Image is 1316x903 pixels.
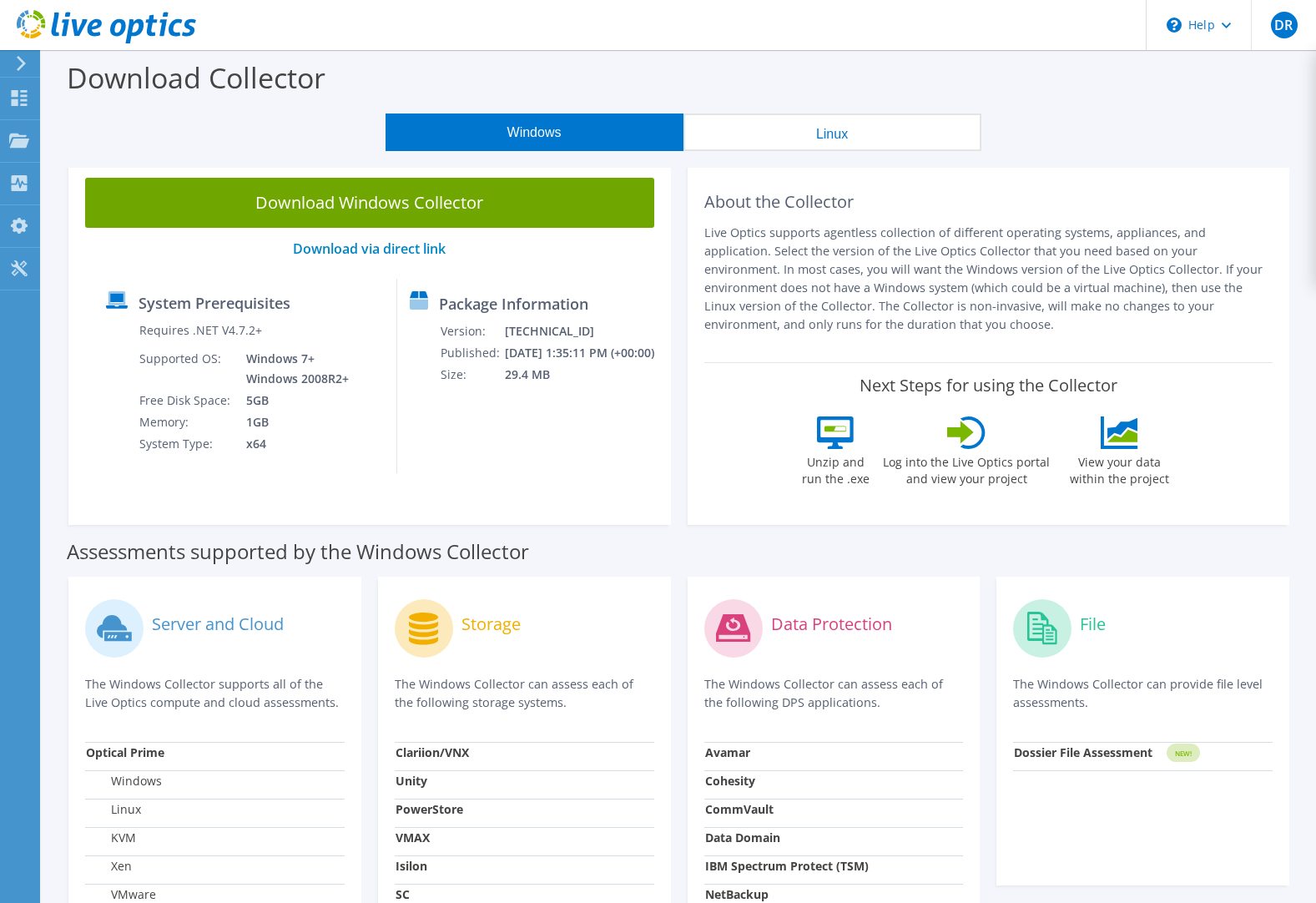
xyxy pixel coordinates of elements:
[86,886,156,903] label: VMware
[139,411,234,433] td: Memory:
[705,773,755,789] strong: Cohesity
[293,240,446,258] a: Download via direct link
[860,376,1117,396] label: Next Steps for using the Collector
[705,858,869,874] strong: IBM Spectrum Protect (TSM)
[705,801,774,817] strong: CommVault
[396,801,463,817] strong: PowerStore
[504,342,663,364] td: [DATE] 1:35:11 PM (+00:00)
[461,616,521,633] label: Storage
[234,348,352,390] td: Windows 7+ Windows 2008R2+
[1175,749,1192,758] tspan: NEW!
[705,830,780,845] strong: Data Domain
[704,675,964,712] p: The Windows Collector can assess each of the following DPS applications.
[439,295,588,312] label: Package Information
[440,364,504,386] td: Size:
[440,342,504,364] td: Published:
[234,390,352,411] td: 5GB
[882,449,1051,487] label: Log into the Live Optics portal and view your project
[395,675,654,712] p: The Windows Collector can assess each of the following storage systems.
[86,858,132,875] label: Xen
[152,616,284,633] label: Server and Cloud
[1014,744,1152,760] strong: Dossier File Assessment
[1167,18,1182,33] svg: \n
[86,830,136,846] label: KVM
[504,364,663,386] td: 29.4 MB
[396,744,469,760] strong: Clariion/VNX
[1059,449,1179,487] label: View your data within the project
[1013,675,1273,712] p: The Windows Collector can provide file level assessments.
[704,224,1273,334] p: Live Optics supports agentless collection of different operating systems, appliances, and applica...
[386,114,683,151] button: Windows
[705,886,769,902] strong: NetBackup
[683,114,981,151] button: Linux
[1271,12,1298,38] span: DR
[1080,616,1106,633] label: File
[396,886,410,902] strong: SC
[139,322,262,339] label: Requires .NET V4.7.2+
[234,411,352,433] td: 1GB
[704,192,1273,212] h2: About the Collector
[67,543,529,560] label: Assessments supported by the Windows Collector
[396,773,427,789] strong: Unity
[85,675,345,712] p: The Windows Collector supports all of the Live Optics compute and cloud assessments.
[139,348,234,390] td: Supported OS:
[85,178,654,228] a: Download Windows Collector
[139,433,234,455] td: System Type:
[86,801,141,818] label: Linux
[139,390,234,411] td: Free Disk Space:
[234,433,352,455] td: x64
[139,295,290,311] label: System Prerequisites
[396,858,427,874] strong: Isilon
[67,58,325,97] label: Download Collector
[440,320,504,342] td: Version:
[396,830,430,845] strong: VMAX
[86,744,164,760] strong: Optical Prime
[86,773,162,789] label: Windows
[504,320,663,342] td: [TECHNICAL_ID]
[705,744,750,760] strong: Avamar
[771,616,892,633] label: Data Protection
[797,449,874,487] label: Unzip and run the .exe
